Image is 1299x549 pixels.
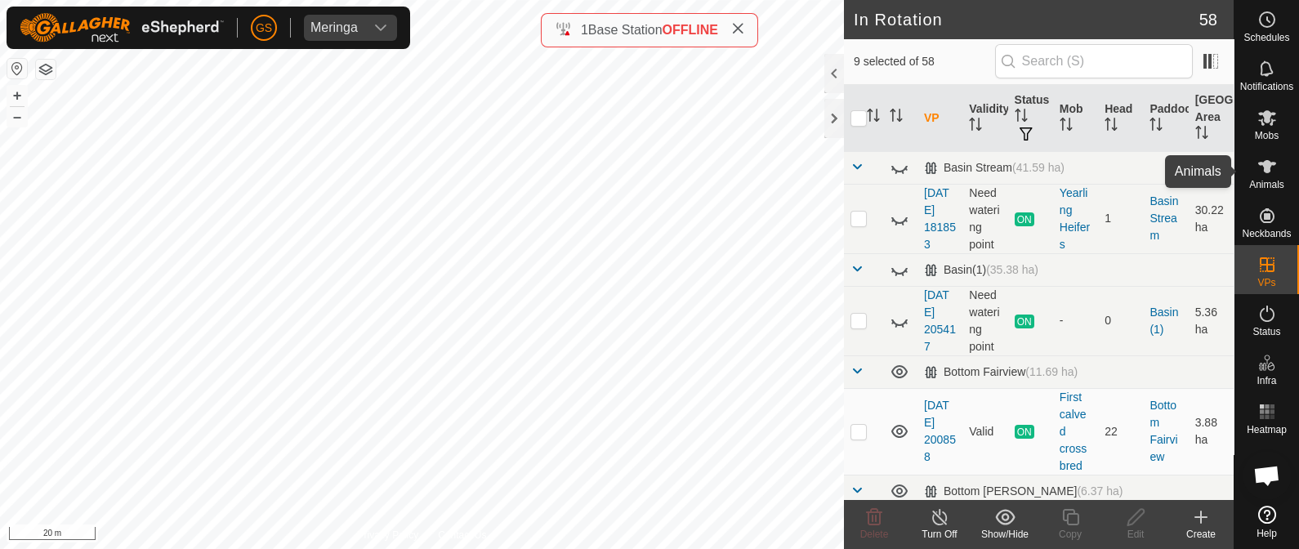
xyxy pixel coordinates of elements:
span: Neckbands [1242,229,1291,239]
span: Help [1257,529,1277,538]
span: ON [1015,315,1034,328]
span: Mobs [1255,131,1279,141]
a: [DATE] 181853 [924,186,956,251]
th: [GEOGRAPHIC_DATA] Area [1189,85,1234,152]
span: Notifications [1240,82,1293,91]
p-sorticon: Activate to sort [1060,120,1073,133]
a: Contact Us [438,528,486,542]
span: Schedules [1243,33,1289,42]
p-sorticon: Activate to sort [867,111,880,124]
div: dropdown trigger [364,15,397,41]
span: Base Station [588,23,663,37]
td: 0 [1098,286,1143,355]
img: Gallagher Logo [20,13,224,42]
a: Basin Stream [1149,194,1178,242]
div: Meringa [310,21,358,34]
div: Open chat [1243,451,1292,500]
td: 30.22 ha [1189,184,1234,253]
p-sorticon: Activate to sort [890,111,903,124]
a: [DATE] 205417 [924,288,956,353]
td: 22 [1098,388,1143,475]
span: Infra [1257,376,1276,386]
span: Delete [860,529,889,540]
span: VPs [1257,278,1275,288]
span: 1 [581,23,588,37]
a: Bottom Fairview [1149,399,1177,463]
div: Basin(1) [924,263,1038,277]
span: 9 selected of 58 [854,53,995,70]
div: First calved crossbred [1060,389,1091,475]
div: Basin Stream [924,161,1065,175]
div: Turn Off [907,527,972,542]
button: – [7,107,27,127]
div: Edit [1103,527,1168,542]
span: 58 [1199,7,1217,32]
p-sorticon: Activate to sort [1149,120,1163,133]
div: Copy [1038,527,1103,542]
td: Need watering point [962,286,1007,355]
div: Bottom [PERSON_NAME] [924,484,1123,498]
button: Map Layers [36,60,56,79]
span: GS [256,20,272,37]
td: Need watering point [962,184,1007,253]
a: Help [1234,499,1299,545]
div: Yearling Heifers [1060,185,1091,253]
div: - [1060,312,1091,329]
h2: In Rotation [854,10,1199,29]
span: Animals [1249,180,1284,190]
span: Meringa [304,15,364,41]
a: Privacy Policy [357,528,418,542]
span: ON [1015,425,1034,439]
button: + [7,86,27,105]
a: [DATE] 200858 [924,399,956,463]
span: (6.37 ha) [1077,484,1123,498]
div: Bottom Fairview [924,365,1078,379]
input: Search (S) [995,44,1193,78]
span: OFFLINE [663,23,718,37]
div: Create [1168,527,1234,542]
th: Validity [962,85,1007,152]
td: 1 [1098,184,1143,253]
a: Basin(1) [1149,306,1178,336]
button: Reset Map [7,59,27,78]
p-sorticon: Activate to sort [969,120,982,133]
td: 5.36 ha [1189,286,1234,355]
p-sorticon: Activate to sort [1015,111,1028,124]
th: VP [917,85,962,152]
div: Show/Hide [972,527,1038,542]
p-sorticon: Activate to sort [1195,128,1208,141]
th: Mob [1053,85,1098,152]
span: Status [1252,327,1280,337]
th: Head [1098,85,1143,152]
td: 3.88 ha [1189,388,1234,475]
span: Heatmap [1247,425,1287,435]
span: ON [1015,212,1034,226]
span: (35.38 ha) [986,263,1038,276]
th: Paddock [1143,85,1188,152]
td: Valid [962,388,1007,475]
span: (11.69 ha) [1025,365,1078,378]
p-sorticon: Activate to sort [1105,120,1118,133]
th: Status [1008,85,1053,152]
span: (41.59 ha) [1012,161,1065,174]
